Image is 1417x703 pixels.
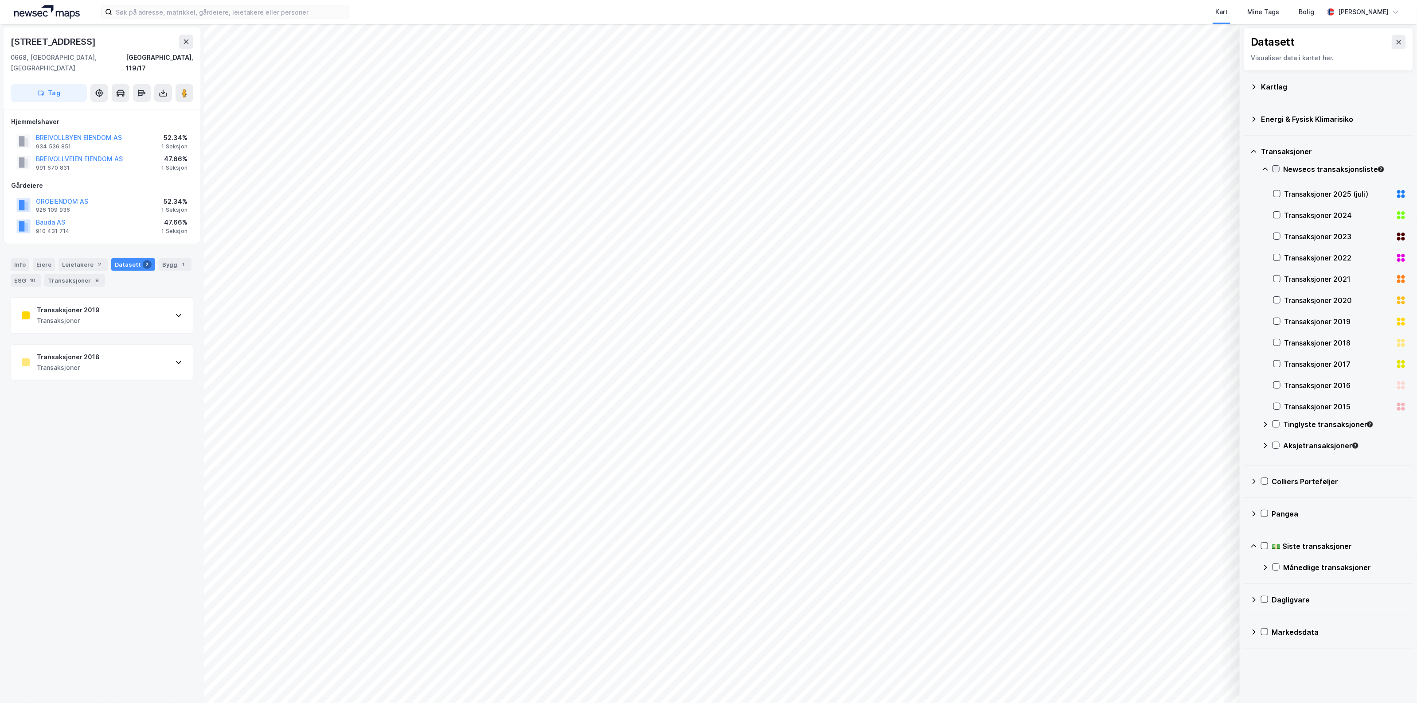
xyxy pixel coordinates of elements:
input: Søk på adresse, matrikkel, gårdeiere, leietakere eller personer [112,5,349,19]
div: 926 109 936 [36,206,70,214]
div: Transaksjoner 2020 [1284,295,1392,306]
div: 2 [95,260,104,269]
div: Info [11,258,29,271]
div: Newsecs transaksjonsliste [1283,164,1406,175]
div: Transaksjoner [1261,146,1406,157]
div: Transaksjoner [44,274,105,287]
div: ESG [11,274,41,287]
div: Transaksjoner 2025 (juli) [1284,189,1392,199]
div: Tooltip anchor [1366,420,1374,428]
div: 2 [143,260,152,269]
div: 47.66% [161,154,187,164]
div: Transaksjoner 2019 [37,305,100,315]
div: [GEOGRAPHIC_DATA], 119/17 [126,52,193,74]
div: [PERSON_NAME] [1338,7,1389,17]
div: Markedsdata [1272,627,1406,637]
img: logo.a4113a55bc3d86da70a041830d287a7e.svg [14,5,80,19]
div: Energi & Fysisk Klimarisiko [1261,114,1406,124]
div: Aksjetransaksjoner [1283,440,1406,451]
div: Visualiser data i kartet her. [1251,53,1406,63]
div: Leietakere [59,258,108,271]
div: Bolig [1299,7,1314,17]
div: Transaksjoner 2024 [1284,210,1392,221]
div: Hjemmelshaver [11,117,193,127]
div: Transaksjoner [37,315,100,326]
iframe: Chat Widget [1373,660,1417,703]
div: Transaksjoner 2023 [1284,231,1392,242]
div: 💵 Siste transaksjoner [1272,541,1406,552]
div: Transaksjoner 2015 [1284,401,1392,412]
div: Datasett [111,258,155,271]
div: 52.34% [161,196,187,207]
div: Tooltip anchor [1351,442,1359,450]
div: 1 Seksjon [161,164,187,171]
div: Transaksjoner 2021 [1284,274,1392,284]
div: Mine Tags [1247,7,1279,17]
div: Transaksjoner 2019 [1284,316,1392,327]
div: [STREET_ADDRESS] [11,35,98,49]
div: Transaksjoner 2016 [1284,380,1392,391]
div: Transaksjoner 2017 [1284,359,1392,369]
button: Tag [11,84,87,102]
div: 934 536 851 [36,143,71,150]
div: Transaksjoner 2018 [1284,338,1392,348]
div: 47.66% [161,217,187,228]
div: 1 Seksjon [161,228,187,235]
div: Tooltip anchor [1377,165,1385,173]
div: Gårdeiere [11,180,193,191]
div: Transaksjoner 2018 [37,352,100,362]
div: 0668, [GEOGRAPHIC_DATA], [GEOGRAPHIC_DATA] [11,52,126,74]
div: Bygg [159,258,191,271]
div: Kart [1215,7,1228,17]
div: 910 431 714 [36,228,70,235]
div: Colliers Porteføljer [1272,476,1406,487]
div: Transaksjoner 2022 [1284,252,1392,263]
div: 1 [179,260,188,269]
div: Datasett [1251,35,1295,49]
div: 10 [28,276,37,285]
div: Kartlag [1261,82,1406,92]
div: Månedlige transaksjoner [1283,562,1406,573]
div: 1 Seksjon [161,206,187,214]
div: 9 [93,276,101,285]
div: Eiere [33,258,55,271]
div: 991 670 831 [36,164,70,171]
div: 52.34% [161,132,187,143]
div: Pangea [1272,509,1406,519]
div: Dagligvare [1272,594,1406,605]
div: Tinglyste transaksjoner [1283,419,1406,430]
div: 1 Seksjon [161,143,187,150]
div: Transaksjoner [37,362,100,373]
